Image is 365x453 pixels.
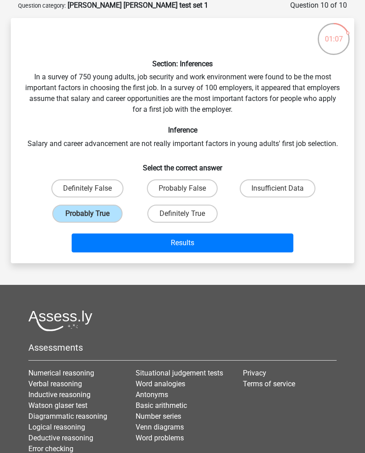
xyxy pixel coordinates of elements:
a: Number series [136,412,181,421]
a: Numerical reasoning [28,369,94,377]
h6: Select the correct answer [25,156,340,172]
a: Deductive reasoning [28,434,93,442]
img: Assessly logo [28,310,92,331]
a: Watson glaser test [28,401,87,410]
a: Diagrammatic reasoning [28,412,107,421]
label: Definitely False [51,179,123,197]
label: Definitely True [147,205,218,223]
a: Venn diagrams [136,423,184,431]
a: Antonyms [136,390,168,399]
label: Probably True [52,205,123,223]
a: Logical reasoning [28,423,85,431]
h6: Inference [25,126,340,134]
label: Insufficient Data [240,179,315,197]
a: Basic arithmetic [136,401,187,410]
a: Verbal reasoning [28,380,82,388]
a: Inductive reasoning [28,390,91,399]
label: Probably False [147,179,218,197]
div: 01:07 [317,22,351,45]
a: Word problems [136,434,184,442]
a: Privacy [243,369,266,377]
small: Question category: [18,2,66,9]
a: Terms of service [243,380,295,388]
h6: Section: Inferences [25,59,340,68]
button: Results [72,233,294,252]
a: Error checking [28,444,73,453]
div: In a survey of 750 young adults, job security and work environment were found to be the most impo... [14,25,351,256]
a: Situational judgement tests [136,369,223,377]
strong: [PERSON_NAME] [PERSON_NAME] test set 1 [68,1,208,9]
h5: Assessments [28,342,337,353]
a: Word analogies [136,380,185,388]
